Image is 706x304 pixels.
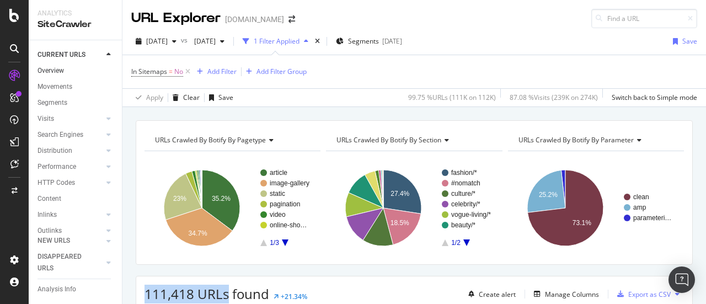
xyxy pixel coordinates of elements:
h4: URLs Crawled By Botify By section [334,131,492,149]
button: 1 Filter Applied [238,33,313,50]
div: Export as CSV [628,290,671,299]
div: NEW URLS [38,235,70,247]
text: 34.7% [189,230,207,237]
svg: A chart. [145,160,318,256]
div: [DATE] [382,36,402,46]
div: Save [682,36,697,46]
div: Segments [38,97,67,109]
div: Search Engines [38,129,83,141]
a: Search Engines [38,129,103,141]
text: 23% [173,195,186,202]
input: Find a URL [591,9,697,28]
text: static [270,190,285,198]
div: CURRENT URLS [38,49,85,61]
button: Export as CSV [613,285,671,303]
text: 35.2% [212,195,231,202]
button: Segments[DATE] [331,33,407,50]
svg: A chart. [326,160,499,256]
div: Manage Columns [545,290,599,299]
button: Switch back to Simple mode [607,89,697,106]
text: 1/3 [270,239,279,247]
div: Add Filter [207,67,237,76]
a: Outlinks [38,225,103,237]
span: 2025 Oct. 3rd [146,36,168,46]
button: Manage Columns [529,287,599,301]
div: Performance [38,161,76,173]
svg: A chart. [508,160,681,256]
span: URLs Crawled By Botify By section [336,135,441,145]
div: Analytics [38,9,113,18]
a: HTTP Codes [38,177,103,189]
text: online-sho… [270,221,307,229]
span: 2025 Sep. 30th [190,36,216,46]
h4: URLs Crawled By Botify By parameter [516,131,674,149]
span: Segments [348,36,379,46]
button: [DATE] [131,33,181,50]
div: Overview [38,65,64,77]
span: = [169,67,173,76]
div: Apply [146,93,163,102]
div: Visits [38,113,54,125]
button: Clear [168,89,200,106]
a: Inlinks [38,209,103,221]
div: Distribution [38,145,72,157]
text: celebrity/* [451,200,480,208]
div: arrow-right-arrow-left [288,15,295,23]
div: Content [38,193,61,205]
button: Save [668,33,697,50]
h4: URLs Crawled By Botify By pagetype [153,131,311,149]
div: URL Explorer [131,9,221,28]
text: 73.1% [573,219,591,227]
a: NEW URLS [38,235,103,247]
text: parameteri… [633,214,671,222]
div: DISAPPEARED URLS [38,251,93,274]
text: 18.5% [391,219,409,227]
div: [DOMAIN_NAME] [225,14,284,25]
text: 27.4% [391,190,410,198]
div: SiteCrawler [38,18,113,31]
button: Add Filter Group [242,65,307,78]
text: vogue-living/* [451,211,491,218]
text: pagination [270,200,300,208]
a: Movements [38,81,114,93]
div: Save [218,93,233,102]
a: Distribution [38,145,103,157]
div: Movements [38,81,72,93]
text: clean [633,193,649,201]
a: Performance [38,161,103,173]
div: Outlinks [38,225,62,237]
text: culture/* [451,190,475,198]
text: image-gallery [270,179,309,187]
span: 111,418 URLs found [145,285,269,303]
span: In Sitemaps [131,67,167,76]
div: Inlinks [38,209,57,221]
text: article [270,169,287,177]
div: Switch back to Simple mode [612,93,697,102]
a: Segments [38,97,114,109]
a: CURRENT URLS [38,49,103,61]
div: 1 Filter Applied [254,36,299,46]
div: Add Filter Group [256,67,307,76]
div: 87.08 % Visits ( 239K on 274K ) [510,93,598,102]
div: +21.34% [281,292,307,301]
div: Analysis Info [38,284,76,295]
a: Analysis Info [38,284,114,295]
text: amp [633,204,646,211]
a: Content [38,193,114,205]
a: DISAPPEARED URLS [38,251,103,274]
span: URLs Crawled By Botify By pagetype [155,135,266,145]
div: Open Intercom Messenger [668,266,695,293]
span: vs [181,35,190,45]
button: [DATE] [190,33,229,50]
div: times [313,36,322,47]
text: #nomatch [451,179,480,187]
button: Apply [131,89,163,106]
text: fashion/* [451,169,477,177]
text: 1/2 [451,239,461,247]
div: HTTP Codes [38,177,75,189]
span: URLs Crawled By Botify By parameter [518,135,634,145]
a: Visits [38,113,103,125]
